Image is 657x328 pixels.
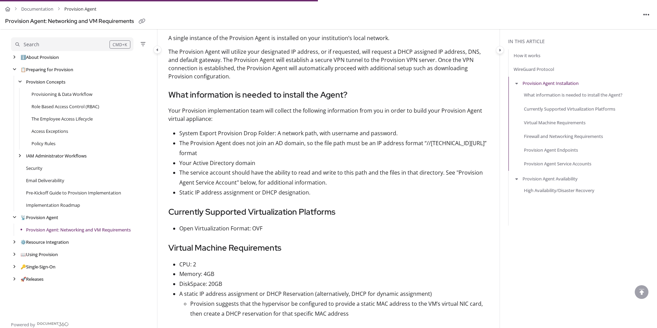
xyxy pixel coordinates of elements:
a: Using Provision [21,251,58,258]
a: IAM Administrator Workflows [26,152,87,159]
a: High Availability/Disaster Recovery [524,187,594,194]
a: Home [5,4,10,14]
p: The Provision Agent will utilize your designated IP address, or if requested, will request a DHCP... [168,48,489,80]
p: CPU: 2 [179,260,489,269]
a: Security [26,165,42,172]
div: scroll to top [635,285,648,299]
a: Email Deliverability [26,177,64,184]
span: 🔑 [21,264,26,270]
p: System Export Provision Drop Folder: A network path, with username and password. [179,128,489,138]
a: Provision Agent Endpoints [524,147,578,153]
a: Policy Rules [31,140,55,147]
span: 📡 [21,214,26,220]
a: Firewall and Networking Requirements [524,133,603,140]
p: The Provision Agent does not join an AD domain, so the file path must be an IP address format “//... [179,138,489,158]
div: arrow [11,54,18,61]
a: Provision Agent Availability [523,175,578,182]
div: arrow [11,214,18,221]
span: 📋 [21,66,26,73]
button: arrow [514,175,520,182]
div: arrow [11,66,18,73]
div: In this article [508,38,654,45]
h3: What information is needed to install the Agent? [168,89,489,101]
button: Filter [139,40,147,48]
a: Provision Concepts [26,78,65,85]
p: DiskSpace: 20GB [179,279,489,289]
p: A single instance of the Provision Agent is installed on your institution’s local network. [168,34,489,42]
img: Document360 [37,322,69,326]
div: arrow [11,276,18,282]
a: Provision Agent: Networking and VM Requirements [26,226,131,233]
span: 📖 [21,251,26,257]
a: Single-Sign-On [21,263,55,270]
a: Resource Integration [21,239,69,245]
button: arrow [514,79,520,87]
a: Preparing for Provision [21,66,73,73]
p: The service account should have the ability to read and write to this path and the files in that ... [179,168,489,188]
div: arrow [11,239,18,245]
div: arrow [11,264,18,270]
div: CMD+K [109,40,130,49]
a: How it works [514,52,540,59]
a: Documentation [21,4,53,14]
a: Implementation Roadmap [26,202,80,209]
a: Provision Agent Installation [523,80,579,87]
a: Currently Supported Virtualization Platforms [524,105,615,112]
div: arrow [16,79,23,85]
p: Your Provision implementation team will collect the following information from you in order to bu... [168,106,489,123]
a: Provision Agent [21,214,58,221]
span: ℹ️ [21,54,26,60]
p: Open Virtualization Format: OVF [179,224,489,234]
a: Powered by Document360 - opens in a new tab [11,320,69,328]
div: Search [24,41,39,48]
button: Category toggle [153,46,162,54]
a: Releases [21,276,43,282]
span: Provision Agent [64,4,96,14]
a: WireGuard Protocol [514,66,554,73]
button: Search [11,37,133,51]
p: Static IP address assignment or DHCP designation. [179,188,489,198]
div: arrow [16,153,23,159]
button: Category toggle [496,46,504,54]
a: About Provision [21,54,59,61]
a: Virtual Machine Requirements [524,119,585,126]
button: Article more options [641,9,652,20]
p: Provision suggests that the hypervisor be configured to provide a static MAC address to the VM’s ... [190,299,489,319]
p: A static IP address assignment or DHCP Reservation (alternatively, DHCP for dynamic assignment) [179,289,489,299]
button: Copy link of [137,16,147,27]
a: Provision Agent Service Accounts [524,160,591,167]
span: ⚙️ [21,239,26,245]
h3: Currently Supported Virtualization Platforms [168,206,489,218]
a: The Employee Access Lifecycle [31,115,93,122]
a: Pre-Kickoff Guide to Provision Implementation [26,189,121,196]
span: 🚀 [21,276,26,282]
a: Access Exceptions [31,128,68,135]
a: Provisioning & Data Workflow [31,91,92,98]
div: Provision Agent: Networking and VM Requirements [5,16,134,26]
span: Powered by [11,321,35,328]
div: arrow [11,251,18,258]
p: Your Active Directory domain [179,158,489,168]
h3: Virtual Machine Requirements [168,242,489,254]
p: Memory: 4GB [179,269,489,279]
a: What information is needed to install the Agent? [524,91,622,98]
a: Role Based Access Control (RBAC) [31,103,99,110]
